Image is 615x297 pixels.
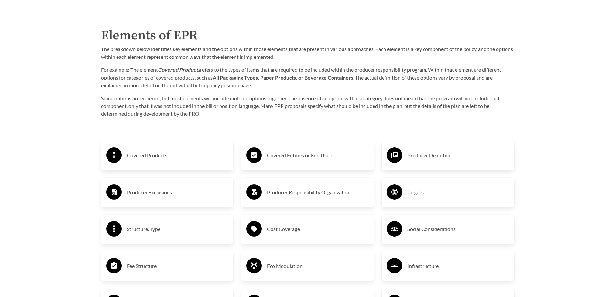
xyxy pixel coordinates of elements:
[101,66,514,89] p: For example: The element refers to the types of items that are required to be included within the...
[267,150,369,161] h3: Covered Entities or End Users
[267,224,369,234] h3: Cost Coverage
[267,261,369,271] h3: Eco Modulation
[407,261,509,271] h3: Infrastructure
[101,26,514,45] h2: Elements of EPR
[407,224,509,234] h3: Social Considerations
[158,67,200,73] strong: Covered Products
[407,150,509,161] h3: Producer Definition
[127,261,229,271] h3: Fee Structure
[127,224,229,234] h3: Structure/Type
[101,45,514,61] p: The breakdown below identifies key elements and the options within those elements that are presen...
[407,187,509,197] h3: Targets
[267,187,369,197] h3: Producer Responsibility Organization
[101,94,514,118] p: Some options are either/or, but most elements will include multiple options together. The absence...
[127,150,229,161] h3: Covered Products
[213,74,353,80] strong: All Packaging Types, Paper Products, or Beverage Containers
[127,187,229,197] h3: Producer Exclusions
